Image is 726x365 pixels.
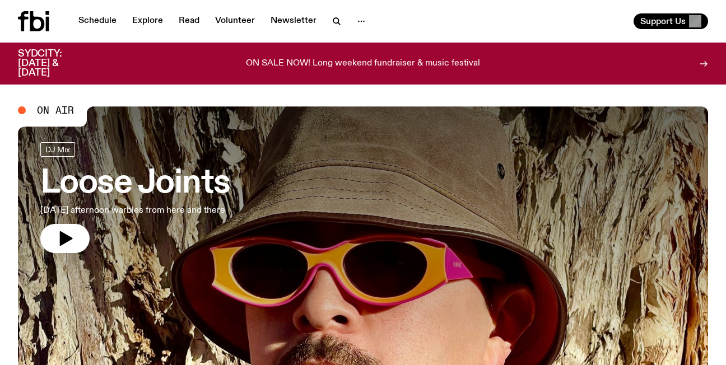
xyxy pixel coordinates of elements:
[40,168,230,199] h3: Loose Joints
[634,13,708,29] button: Support Us
[125,13,170,29] a: Explore
[18,49,90,78] h3: SYDCITY: [DATE] & [DATE]
[37,105,74,115] span: On Air
[246,59,480,69] p: ON SALE NOW! Long weekend fundraiser & music festival
[40,142,75,157] a: DJ Mix
[264,13,323,29] a: Newsletter
[208,13,262,29] a: Volunteer
[45,145,70,153] span: DJ Mix
[40,142,230,253] a: Loose Joints[DATE] afternoon warbles from here and there
[172,13,206,29] a: Read
[640,16,686,26] span: Support Us
[40,204,230,217] p: [DATE] afternoon warbles from here and there
[72,13,123,29] a: Schedule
